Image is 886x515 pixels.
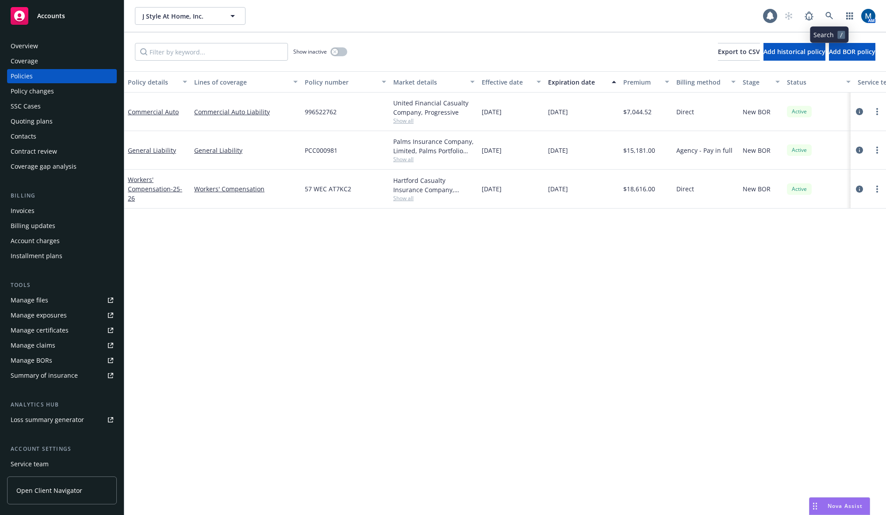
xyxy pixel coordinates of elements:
button: Export to CSV [718,43,760,61]
button: Stage [739,71,783,93]
button: Premium [620,71,673,93]
span: Export to CSV [718,47,760,56]
div: Summary of insurance [11,368,78,383]
a: Workers' Compensation [128,175,182,202]
span: J Style At Home, Inc. [142,12,219,21]
a: more [872,145,882,155]
span: Show inactive [293,48,327,55]
span: $15,181.00 [623,146,655,155]
span: Nova Assist [828,502,863,510]
div: Service team [11,457,49,471]
a: Contacts [7,129,117,143]
span: Direct [676,184,694,194]
button: Add BOR policy [829,43,875,61]
a: more [872,106,882,117]
a: circleInformation [854,184,865,194]
div: Manage certificates [11,323,69,337]
span: [DATE] [548,184,568,194]
div: Manage files [11,293,48,307]
a: General Liability [194,146,298,155]
span: [DATE] [482,107,502,116]
img: photo [861,9,875,23]
a: Accounts [7,4,117,28]
div: Analytics hub [7,400,117,409]
span: Active [790,185,808,193]
a: Coverage [7,54,117,68]
span: 996522762 [305,107,337,116]
div: Market details [393,77,465,87]
div: Contacts [11,129,36,143]
div: Coverage [11,54,38,68]
span: [DATE] [548,146,568,155]
div: Expiration date [548,77,606,87]
a: Commercial Auto [128,108,179,116]
span: Show all [393,194,475,202]
div: Lines of coverage [194,77,288,87]
div: Policy changes [11,84,54,98]
span: Agency - Pay in full [676,146,733,155]
span: New BOR [743,184,771,194]
span: $18,616.00 [623,184,655,194]
span: [DATE] [482,184,502,194]
a: Report a Bug [800,7,818,25]
a: Overview [7,39,117,53]
a: Manage BORs [7,353,117,368]
a: Commercial Auto Liability [194,107,298,116]
div: Installment plans [11,249,62,263]
div: Invoices [11,204,35,218]
a: Installment plans [7,249,117,263]
a: circleInformation [854,106,865,117]
a: Manage certificates [7,323,117,337]
div: Contract review [11,144,57,159]
div: Status [787,77,841,87]
button: Policy number [301,71,390,93]
span: Active [790,108,808,116]
a: Coverage gap analysis [7,159,117,174]
button: Status [783,71,854,93]
button: J Style At Home, Inc. [135,7,245,25]
a: Manage claims [7,338,117,352]
button: Add historical policy [763,43,825,61]
div: Policy details [128,77,177,87]
div: Loss summary generator [11,413,84,427]
span: PCC000981 [305,146,338,155]
a: Account charges [7,234,117,248]
span: Show all [393,155,475,163]
div: Tools [7,281,117,290]
div: Policies [11,69,33,83]
a: Manage exposures [7,308,117,322]
div: United Financial Casualty Company, Progressive [393,98,475,117]
a: Invoices [7,204,117,218]
button: Effective date [478,71,545,93]
div: Manage exposures [11,308,67,322]
a: Manage files [7,293,117,307]
span: 57 WEC AT7KC2 [305,184,351,194]
button: Market details [390,71,478,93]
a: Search [821,7,838,25]
button: Nova Assist [809,497,870,515]
div: Account charges [11,234,60,248]
div: Hartford Casualty Insurance Company, Hartford Insurance Group [393,176,475,194]
span: New BOR [743,146,771,155]
div: Overview [11,39,38,53]
div: Billing updates [11,219,55,233]
span: Direct [676,107,694,116]
div: Billing [7,191,117,200]
span: New BOR [743,107,771,116]
span: Accounts [37,12,65,19]
div: Stage [743,77,770,87]
span: Add historical policy [763,47,825,56]
span: Active [790,146,808,154]
div: Drag to move [809,498,821,515]
a: SSC Cases [7,99,117,113]
a: more [872,184,882,194]
div: Quoting plans [11,114,53,128]
div: Policy number [305,77,376,87]
button: Billing method [673,71,739,93]
a: Policies [7,69,117,83]
button: Expiration date [545,71,620,93]
a: Billing updates [7,219,117,233]
a: Workers' Compensation [194,184,298,194]
a: Switch app [841,7,859,25]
